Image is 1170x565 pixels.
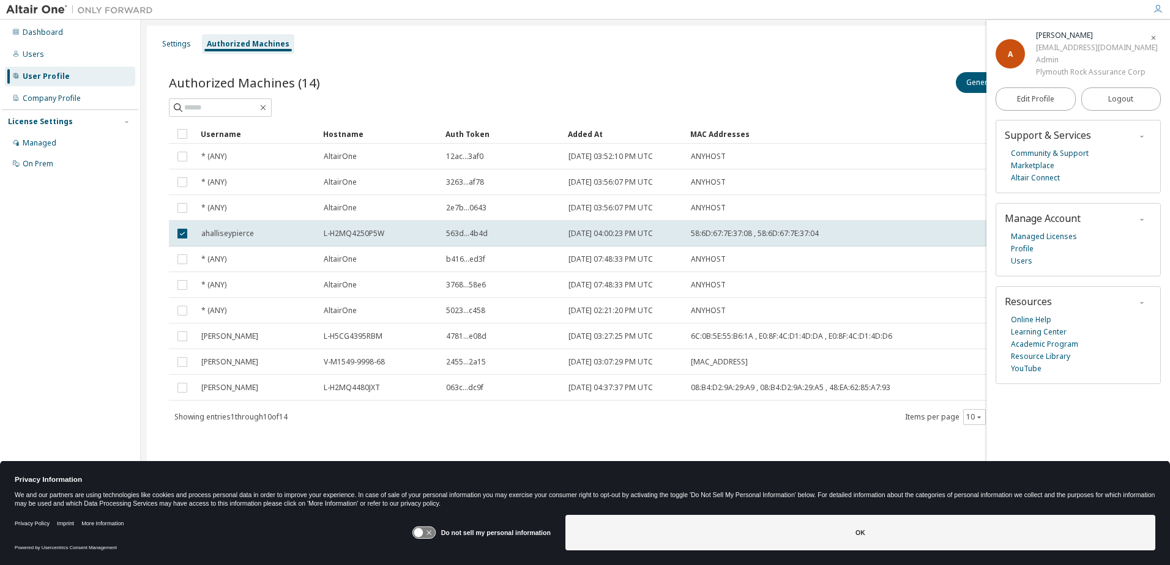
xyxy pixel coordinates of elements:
[1011,172,1060,184] a: Altair Connect
[1011,160,1054,172] a: Marketplace
[568,331,653,341] span: [DATE] 03:27:25 PM UTC
[568,124,680,144] div: Added At
[324,152,357,161] span: AltairOne
[568,152,653,161] span: [DATE] 03:52:10 PM UTC
[6,4,159,16] img: Altair One
[324,306,357,316] span: AltairOne
[174,412,288,422] span: Showing entries 1 through 10 of 14
[446,383,483,393] span: 063c...dc9f
[324,331,382,341] span: L-H5CG4395RBM
[446,203,486,213] span: 2e7b...0643
[568,383,653,393] span: [DATE] 04:37:37 PM UTC
[23,159,53,169] div: On Prem
[323,124,436,144] div: Hostname
[446,229,488,238] span: 563d...4b4d
[966,412,983,422] button: 10
[568,280,653,290] span: [DATE] 07:48:33 PM UTC
[324,357,385,367] span: V-M1549-9998-68
[8,117,73,127] div: License Settings
[956,72,1048,93] button: Generate Auth Code
[1011,255,1032,267] a: Users
[169,74,320,91] span: Authorized Machines (14)
[568,306,653,316] span: [DATE] 02:21:20 PM UTC
[324,254,357,264] span: AltairOne
[568,357,653,367] span: [DATE] 03:07:29 PM UTC
[1005,128,1091,142] span: Support & Services
[568,254,653,264] span: [DATE] 07:48:33 PM UTC
[691,203,726,213] span: ANYHOST
[1005,212,1081,225] span: Manage Account
[162,39,191,49] div: Settings
[568,229,653,238] span: [DATE] 04:00:23 PM UTC
[691,280,726,290] span: ANYHOST
[201,152,226,161] span: * (ANY)
[691,331,892,341] span: 6C:0B:5E:55:B6:1A , E0:8F:4C:D1:4D:DA , E0:8F:4C:D1:4D:D6
[23,50,44,59] div: Users
[691,229,819,238] span: 58:6D:67:7E:37:08 , 58:6D:67:7E:37:04
[446,280,486,290] span: 3768...58e6
[1011,314,1051,326] a: Online Help
[1011,231,1077,243] a: Managed Licenses
[691,254,726,264] span: ANYHOST
[201,357,258,367] span: [PERSON_NAME]
[446,254,485,264] span: b416...ed3f
[1011,350,1070,363] a: Resource Library
[324,203,357,213] span: AltairOne
[691,357,748,367] span: [MAC_ADDRESS]
[691,383,890,393] span: 08:B4:D2:9A:29:A9 , 08:B4:D2:9A:29:A5 , 48:EA:62:85:A7:93
[1005,295,1052,308] span: Resources
[201,229,254,238] span: ahalliseypierce
[201,331,258,341] span: [PERSON_NAME]
[690,124,1013,144] div: MAC Addresses
[201,383,258,393] span: [PERSON_NAME]
[324,280,357,290] span: AltairOne
[201,306,226,316] span: * (ANY)
[324,177,357,187] span: AltairOne
[324,383,380,393] span: L-H2MQ4480JXT
[1081,87,1161,111] button: Logout
[1036,29,1158,42] div: Amy Hallisey Pierce
[23,28,63,37] div: Dashboard
[201,177,226,187] span: * (ANY)
[996,87,1076,111] a: Edit Profile
[1008,49,1013,59] span: A
[207,39,289,49] div: Authorized Machines
[1036,54,1158,66] div: Admin
[691,177,726,187] span: ANYHOST
[1017,94,1054,104] span: Edit Profile
[905,409,986,425] span: Items per page
[201,124,313,144] div: Username
[1036,66,1158,78] div: Plymouth Rock Assurance Corp
[1108,93,1133,105] span: Logout
[691,306,726,316] span: ANYHOST
[446,177,484,187] span: 3263...af78
[201,203,226,213] span: * (ANY)
[445,124,558,144] div: Auth Token
[568,203,653,213] span: [DATE] 03:56:07 PM UTC
[568,177,653,187] span: [DATE] 03:56:07 PM UTC
[1036,42,1158,54] div: [EMAIL_ADDRESS][DOMAIN_NAME]
[691,152,726,161] span: ANYHOST
[324,229,384,238] span: L-H2MQ4250P5W
[1011,338,1078,350] a: Academic Program
[1011,363,1041,375] a: YouTube
[201,280,226,290] span: * (ANY)
[201,254,226,264] span: * (ANY)
[23,72,70,81] div: User Profile
[446,152,483,161] span: 12ac...3af0
[1011,326,1067,338] a: Learning Center
[446,306,485,316] span: 5023...c458
[23,94,81,103] div: Company Profile
[23,138,56,148] div: Managed
[1011,147,1089,160] a: Community & Support
[446,357,486,367] span: 2455...2a15
[1011,243,1034,255] a: Profile
[446,331,486,341] span: 4781...e08d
